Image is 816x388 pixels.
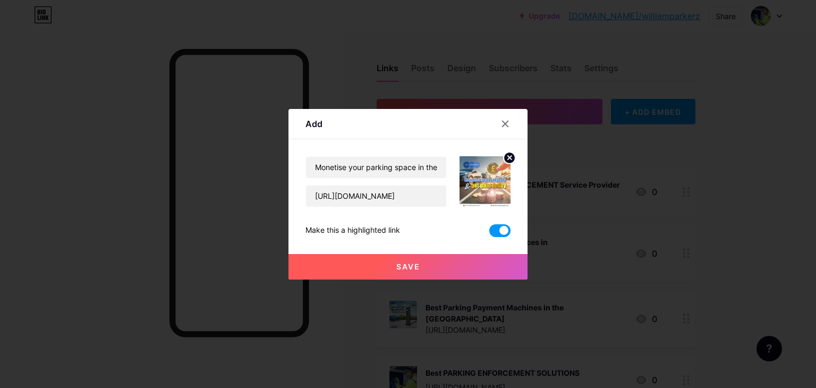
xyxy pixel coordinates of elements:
div: Make this a highlighted link [305,224,400,237]
input: URL [306,185,446,207]
span: Save [396,262,420,271]
input: Title [306,157,446,178]
button: Save [288,254,528,280]
div: Add [305,117,322,130]
img: link_thumbnail [460,156,511,207]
